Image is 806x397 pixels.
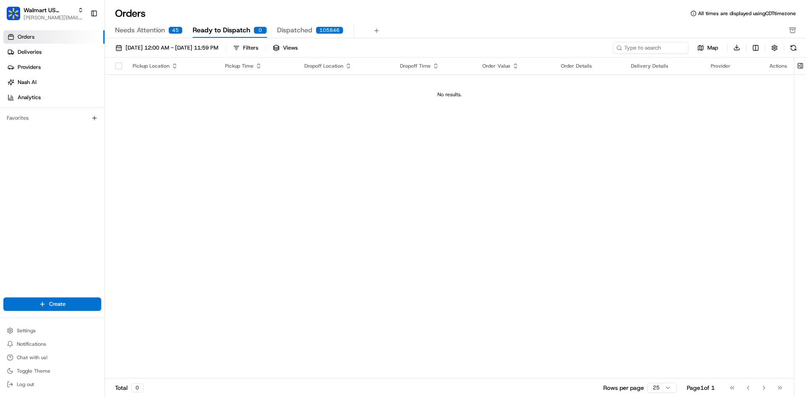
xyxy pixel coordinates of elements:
div: 45 [168,26,183,34]
span: All times are displayed using CDT timezone [698,10,796,17]
button: Views [269,42,301,54]
a: Providers [3,60,105,74]
span: Log out [17,381,34,388]
span: Toggle Theme [17,368,50,374]
div: Start new chat [29,80,138,89]
button: Walmart US StoresWalmart US Stores[PERSON_NAME][EMAIL_ADDRESS][DOMAIN_NAME] [3,3,87,24]
div: 0 [131,383,144,392]
span: Knowledge Base [17,122,64,130]
button: Walmart US Stores [24,6,74,14]
div: 105846 [316,26,343,34]
span: Needs Attention [115,25,165,35]
div: Provider [711,63,756,69]
div: Filters [243,44,258,52]
a: Analytics [3,91,105,104]
div: 💻 [71,123,78,129]
span: Dispatched [277,25,312,35]
span: API Documentation [79,122,135,130]
button: Settings [3,325,101,337]
span: Orders [18,33,34,41]
a: 📗Knowledge Base [5,118,68,134]
div: Delivery Details [631,63,697,69]
a: Powered byPylon [59,142,102,149]
span: Providers [18,63,41,71]
div: 0 [254,26,267,34]
span: [DATE] 12:00 AM - [DATE] 11:59 PM [126,44,218,52]
input: Type to search [613,42,688,54]
div: Dropoff Location [304,63,387,69]
span: Settings [17,327,36,334]
div: Dropoff Time [400,63,469,69]
div: Order Value [482,63,547,69]
span: Ready to Dispatch [193,25,250,35]
button: Start new chat [143,83,153,93]
img: Nash [8,8,25,25]
div: Pickup Time [225,63,291,69]
button: Map [692,43,724,53]
span: Deliveries [18,48,42,56]
button: Refresh [788,42,799,54]
a: 💻API Documentation [68,118,138,134]
button: Notifications [3,338,101,350]
div: Favorites [3,111,101,125]
div: Actions [769,63,787,69]
button: [DATE] 12:00 AM - [DATE] 11:59 PM [112,42,222,54]
div: We're available if you need us! [29,89,106,95]
p: Welcome 👋 [8,34,153,47]
div: Page 1 of 1 [687,384,715,392]
img: Walmart US Stores [7,7,20,20]
a: Deliveries [3,45,105,59]
button: Toggle Theme [3,365,101,377]
button: Filters [229,42,262,54]
div: Total [115,383,144,392]
button: [PERSON_NAME][EMAIL_ADDRESS][DOMAIN_NAME] [24,14,84,21]
button: Chat with us! [3,352,101,363]
span: Nash AI [18,79,37,86]
div: Order Details [561,63,618,69]
span: Map [707,44,718,52]
button: Log out [3,379,101,390]
input: Clear [22,54,139,63]
span: Analytics [18,94,41,101]
div: Pickup Location [133,63,212,69]
img: 1736555255976-a54dd68f-1ca7-489b-9aae-adbdc363a1c4 [8,80,24,95]
span: Views [283,44,298,52]
button: Create [3,297,101,311]
h1: Orders [115,7,146,20]
span: Chat with us! [17,354,47,361]
a: Nash AI [3,76,105,89]
a: Orders [3,30,105,44]
p: Rows per page [603,384,644,392]
span: Create [49,300,65,308]
span: Pylon [84,142,102,149]
div: 📗 [8,123,15,129]
div: No results. [108,91,790,98]
span: Notifications [17,341,46,347]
